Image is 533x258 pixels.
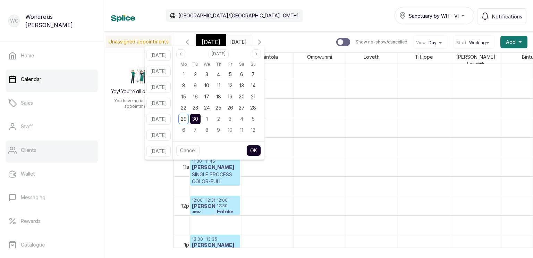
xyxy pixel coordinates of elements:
div: 01 Sep 2025 [178,69,189,80]
span: 3 [229,116,231,122]
div: 04 Sep 2025 [213,69,224,80]
div: 09 Sep 2025 [189,80,201,91]
span: 15 [181,94,186,99]
div: 15 Sep 2025 [178,91,189,102]
div: 10 Sep 2025 [201,80,212,91]
span: 14 [251,82,256,88]
span: 29 [181,116,187,122]
p: Rewards [21,218,41,225]
span: Notifications [492,13,522,20]
p: Clients [21,147,36,154]
div: 04 Oct 2025 [236,113,247,124]
span: 1 [206,116,208,122]
div: Thursday [213,60,224,69]
span: Staff [456,40,466,46]
div: Friday [224,60,236,69]
span: 3 [205,71,208,77]
div: [DATE] [196,34,226,50]
span: Day [429,40,437,46]
div: 08 Oct 2025 [201,124,212,136]
button: Notifications [477,8,526,24]
span: 16 [193,94,198,99]
span: 10 [228,127,232,133]
p: Catalogue [21,241,45,248]
button: [DATE] [146,98,171,109]
div: Monday [178,60,189,69]
div: 1pm [183,241,194,248]
p: Unassigned appointments [106,35,171,48]
svg: page previous [179,52,183,56]
span: 25 [215,105,221,111]
p: 12:00 - 12:30 [192,197,238,203]
div: Tuesday [189,60,201,69]
button: [DATE] [146,50,171,61]
span: 10 [204,82,209,88]
div: 28 Sep 2025 [247,102,259,113]
a: Clients [6,140,98,160]
h3: Folake [217,209,238,216]
p: SINGLE PROCESS COLOR-FULL Permed Hair [192,171,238,192]
div: 18 Sep 2025 [213,91,224,102]
p: 12:00 - 12:30 [217,197,238,209]
p: GMT+1 [283,12,298,19]
div: 11 Oct 2025 [236,124,247,136]
div: 12 Oct 2025 [247,124,259,136]
p: 11:00 - 11:45 [192,159,238,164]
div: 02 Oct 2025 [213,113,224,124]
a: Home [6,46,98,65]
span: Mo [180,60,187,68]
div: 20 Sep 2025 [236,91,247,102]
div: 25 Sep 2025 [213,102,224,113]
a: Staff [6,117,98,136]
span: 4 [240,116,243,122]
div: 11am [181,163,194,170]
span: 5 [252,116,255,122]
h3: [PERSON_NAME] [192,242,238,249]
span: 17 [204,94,209,99]
span: [PERSON_NAME] Loverth [450,53,502,68]
div: 14 Sep 2025 [247,80,259,91]
span: 12 [251,127,255,133]
p: 13:00 - 13:35 [192,236,238,242]
div: 03 Sep 2025 [201,69,212,80]
span: 22 [181,105,186,111]
button: [DATE] [146,130,171,141]
span: 18 [216,94,221,99]
span: Titilope [414,53,434,61]
div: 03 Oct 2025 [224,113,236,124]
button: [DATE] [146,66,171,77]
p: Calendar [21,76,41,83]
div: 12pm [180,202,194,209]
div: 01 Oct 2025 [201,113,212,124]
p: Sales [21,99,33,106]
span: 8 [205,127,209,133]
div: 06 Sep 2025 [236,69,247,80]
div: 12 Sep 2025 [224,80,236,91]
span: 23 [193,105,198,111]
div: Sep 2025 [178,60,259,136]
span: 2 [217,116,220,122]
div: 13 Sep 2025 [236,80,247,91]
span: [DATE] [202,38,220,46]
span: View [416,40,426,46]
button: Select month [209,49,229,58]
a: Wallet [6,164,98,184]
p: Show no-show/cancelled [356,39,407,45]
span: 5 [229,71,232,77]
span: 19 [228,94,232,99]
div: 09 Oct 2025 [213,124,224,136]
span: Tu [193,60,198,68]
span: Th [216,60,221,68]
span: 27 [239,105,245,111]
span: 30 [192,116,198,122]
span: Fr [228,60,232,68]
span: Sa [239,60,244,68]
svg: page next [254,52,259,56]
span: 1 [183,71,185,77]
span: Working [469,40,486,46]
div: 17 Sep 2025 [201,91,212,102]
span: Sanctuary by WH - VI [409,12,459,19]
div: 11 Sep 2025 [213,80,224,91]
a: Rewards [6,211,98,231]
div: 21 Sep 2025 [247,91,259,102]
